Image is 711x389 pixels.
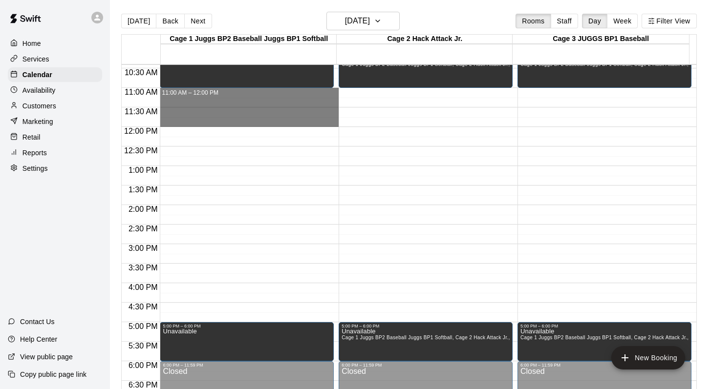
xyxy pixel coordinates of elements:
span: 5:30 PM [126,342,160,350]
a: Customers [8,99,102,113]
span: 10:30 AM [122,68,160,77]
span: 11:30 AM [122,107,160,116]
span: 5:00 PM [126,322,160,330]
span: Cage 1 Juggs BP2 Baseball Juggs BP1 Softball, Cage 2 Hack Attack Jr., Cage 3 JUGGS BP1 Baseball [342,335,580,340]
p: Home [22,39,41,48]
div: Cage 2 Hack Attack Jr. [337,35,513,44]
p: Copy public page link [20,369,86,379]
p: Reports [22,148,47,158]
span: 4:30 PM [126,303,160,311]
h6: [DATE] [345,14,370,28]
span: 4:00 PM [126,283,160,291]
p: Help Center [20,334,57,344]
p: Retail [22,132,41,142]
button: [DATE] [121,14,156,28]
span: 6:00 PM [126,361,160,369]
span: 2:00 PM [126,205,160,213]
div: 10:00 AM – 11:00 AM: Unavailable [339,49,513,88]
p: Marketing [22,117,53,126]
div: Cage 3 JUGGS BP1 Baseball [513,35,689,44]
p: Customers [22,101,56,111]
span: 1:30 PM [126,185,160,194]
div: 5:00 PM – 6:00 PM [520,324,689,328]
button: add [611,346,685,369]
p: Settings [22,164,48,173]
p: Contact Us [20,317,55,327]
div: Cage 1 Juggs BP2 Baseball Juggs BP1 Softball [161,35,337,44]
div: 5:00 PM – 6:00 PM: Unavailable [517,322,691,361]
span: 2:30 PM [126,225,160,233]
a: Reports [8,145,102,160]
a: Marketing [8,114,102,129]
button: Next [184,14,212,28]
p: Availability [22,85,56,95]
span: 11:00 AM – 12:00 PM [162,89,218,96]
button: Staff [551,14,579,28]
a: Settings [8,161,102,176]
a: Retail [8,130,102,144]
span: 12:30 PM [122,146,160,155]
span: 3:00 PM [126,244,160,252]
p: Services [22,54,49,64]
span: 6:30 PM [126,381,160,389]
button: [DATE] [326,12,400,30]
div: 5:00 PM – 6:00 PM: Unavailable [339,322,513,361]
div: 6:00 PM – 11:59 PM [342,363,510,368]
a: Calendar [8,67,102,82]
p: View public page [20,352,73,362]
button: Rooms [516,14,551,28]
p: Calendar [22,70,52,80]
div: 10:00 AM – 11:00 AM: Unavailable [517,49,691,88]
span: 12:00 PM [122,127,160,135]
span: 3:30 PM [126,264,160,272]
button: Back [156,14,185,28]
span: 11:00 AM [122,88,160,96]
button: Week [607,14,638,28]
button: Filter View [642,14,696,28]
div: 6:00 PM – 11:59 PM [520,363,689,368]
button: Day [582,14,607,28]
span: 1:00 PM [126,166,160,174]
a: Home [8,36,102,51]
a: Services [8,52,102,66]
a: Availability [8,83,102,98]
div: 5:00 PM – 6:00 PM [342,324,510,328]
